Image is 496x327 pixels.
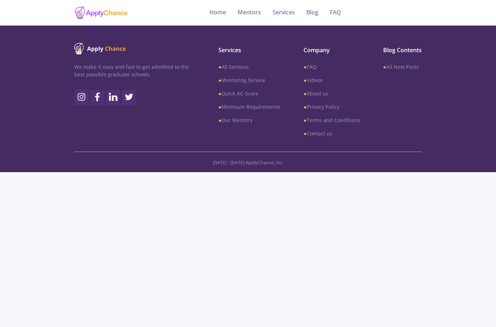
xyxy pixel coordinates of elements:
[304,90,306,97] b: ●
[304,90,360,97] a: ●About us
[304,63,360,71] a: ●FAQ
[213,159,283,166] span: [DATE] - [DATE] ApplyChance, Inc.
[218,90,280,97] a: ●Quick AC-Score
[304,116,360,124] a: ●Terms and Conditions
[218,63,221,70] b: ●
[218,46,280,54] span: Services
[304,76,360,84] a: ●Videos
[304,103,306,110] b: ●
[304,77,306,84] b: ●
[218,76,280,84] a: ●Mentoring Service
[383,63,422,71] a: ●All New Posts
[218,90,221,97] b: ●
[383,63,386,70] b: ●
[218,103,221,110] b: ●
[218,77,221,84] b: ●
[304,63,306,70] b: ●
[218,116,280,124] a: ●Our Mentors
[74,63,189,78] p: We make it easy and fast to get admitted to the best possible graduate schools.
[218,63,280,71] a: ●All Services
[383,46,422,54] span: Blog Contents
[304,130,360,137] a: ●Contact us
[74,6,128,20] img: applychance logo
[218,117,221,124] b: ●
[304,103,360,111] a: ●Privacy Policy
[218,103,280,111] a: ●Minimum Requirements
[304,117,306,124] b: ●
[304,130,306,137] b: ●
[74,43,126,54] img: ApplyChance logo
[304,46,360,54] span: Company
